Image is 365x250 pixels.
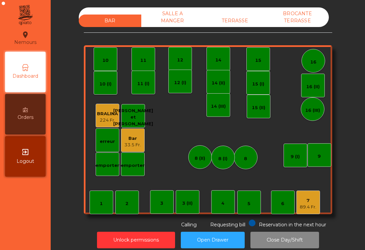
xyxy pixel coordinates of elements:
[266,7,329,27] div: BROCANTE TERRASSE
[100,200,103,207] div: 1
[121,162,145,169] div: emporter
[310,59,316,66] div: 16
[252,81,264,87] div: 15 (I)
[79,15,141,27] div: BAR
[212,80,225,86] div: 14 (II)
[137,80,149,87] div: 11 (I)
[177,57,183,64] div: 12
[211,103,226,110] div: 14 (III)
[244,155,247,162] div: 8
[14,30,36,47] div: Nemours
[18,114,33,121] span: Orders
[17,158,34,165] span: Logout
[215,57,221,64] div: 14
[97,232,175,248] button: Unlock permissions
[160,200,163,207] div: 3
[97,117,118,124] div: 224 Fr.
[113,107,153,127] div: [PERSON_NAME] et [PERSON_NAME]
[300,204,316,210] div: 89.4 Fr.
[17,3,33,27] img: qpiato
[300,197,316,204] div: 7
[21,148,29,156] i: exit_to_app
[174,79,186,86] div: 12 (I)
[252,104,265,111] div: 15 (II)
[13,73,38,80] span: Dashboard
[281,200,284,207] div: 6
[255,57,261,64] div: 15
[124,135,141,142] div: Bar
[291,153,300,160] div: 9 (I)
[305,107,320,114] div: 16 (III)
[21,31,29,39] i: location_on
[95,162,119,169] div: emporter
[195,155,205,162] div: 8 (II)
[181,232,245,248] button: Open Drawer
[141,7,204,27] div: SALLE A MANGER
[210,222,245,228] span: Requesting bill
[100,138,115,145] div: erreur
[182,200,193,207] div: 3 (II)
[259,222,326,228] span: Reservation in the next hour
[99,81,112,87] div: 10 (I)
[318,153,321,160] div: 9
[124,142,141,148] div: 33.5 Fr.
[218,155,227,162] div: 8 (I)
[250,232,319,248] button: Close Day/Shift
[247,200,250,207] div: 5
[181,222,197,228] span: Calling
[221,200,224,207] div: 4
[125,200,128,207] div: 2
[306,83,320,90] div: 16 (II)
[204,15,266,27] div: TERRASSE
[102,57,108,64] div: 10
[97,110,118,117] div: BRALINA
[140,57,146,64] div: 11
